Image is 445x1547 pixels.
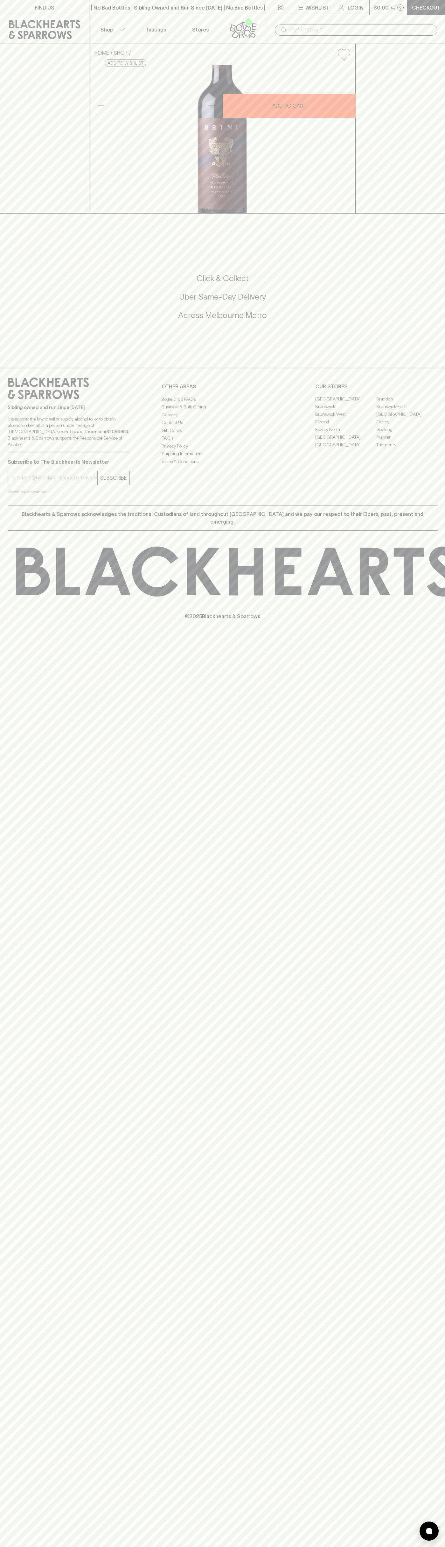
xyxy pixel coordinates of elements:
a: Elwood [315,418,376,426]
div: Call to action block [8,248,437,354]
a: Tastings [134,15,178,44]
a: [GEOGRAPHIC_DATA] [315,395,376,403]
a: [GEOGRAPHIC_DATA] [315,434,376,441]
img: 41075.png [89,65,355,213]
button: Add to wishlist [335,46,353,63]
p: OTHER AREAS [162,383,284,390]
h5: Click & Collect [8,273,437,284]
input: Try "Pinot noir" [290,25,432,35]
p: Wishlist [305,4,330,11]
p: Tastings [146,26,166,33]
a: Shipping Information [162,450,284,458]
p: FIND US [35,4,54,11]
p: $0.00 [373,4,389,11]
a: Bottle Drop FAQ's [162,395,284,403]
button: SUBSCRIBE [98,471,129,485]
a: [GEOGRAPHIC_DATA] [376,411,437,418]
button: Shop [89,15,134,44]
a: Brunswick West [315,411,376,418]
a: Geelong [376,426,437,434]
a: SHOP [114,50,128,56]
a: Contact Us [162,419,284,427]
p: Blackhearts & Sparrows acknowledges the traditional Custodians of land throughout [GEOGRAPHIC_DAT... [12,510,433,526]
a: Careers [162,411,284,419]
a: Terms & Conditions [162,458,284,465]
img: bubble-icon [426,1528,432,1534]
h5: Uber Same-Day Delivery [8,292,437,302]
button: ADD TO CART [223,94,356,118]
p: It is against the law to sell or supply alcohol to, or to obtain alcohol on behalf of a person un... [8,416,130,448]
p: 0 [399,6,402,9]
a: Brunswick East [376,403,437,411]
input: e.g. jane@blackheartsandsparrows.com.au [13,473,97,483]
a: Gift Cards [162,427,284,434]
a: Fitzroy [376,418,437,426]
a: Privacy Policy [162,442,284,450]
a: FAQ's [162,434,284,442]
a: Thornbury [376,441,437,449]
a: Brunswick [315,403,376,411]
a: Fitzroy North [315,426,376,434]
p: Shop [101,26,113,33]
p: Sibling owned and run since [DATE] [8,404,130,411]
p: Subscribe to The Blackhearts Newsletter [8,458,130,466]
p: OUR STORES [315,383,437,390]
a: Prahran [376,434,437,441]
a: [GEOGRAPHIC_DATA] [315,441,376,449]
strong: Liquor License #32064953 [70,429,128,434]
p: We will never spam you [8,489,130,495]
p: ADD TO CART [272,102,306,109]
p: Stores [192,26,209,33]
button: Add to wishlist [105,59,146,67]
a: Braddon [376,395,437,403]
a: HOME [94,50,109,56]
p: Login [348,4,364,11]
a: Business & Bulk Gifting [162,403,284,411]
p: Checkout [412,4,441,11]
h5: Across Melbourne Metro [8,310,437,321]
a: Stores [178,15,223,44]
p: SUBSCRIBE [100,474,127,482]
